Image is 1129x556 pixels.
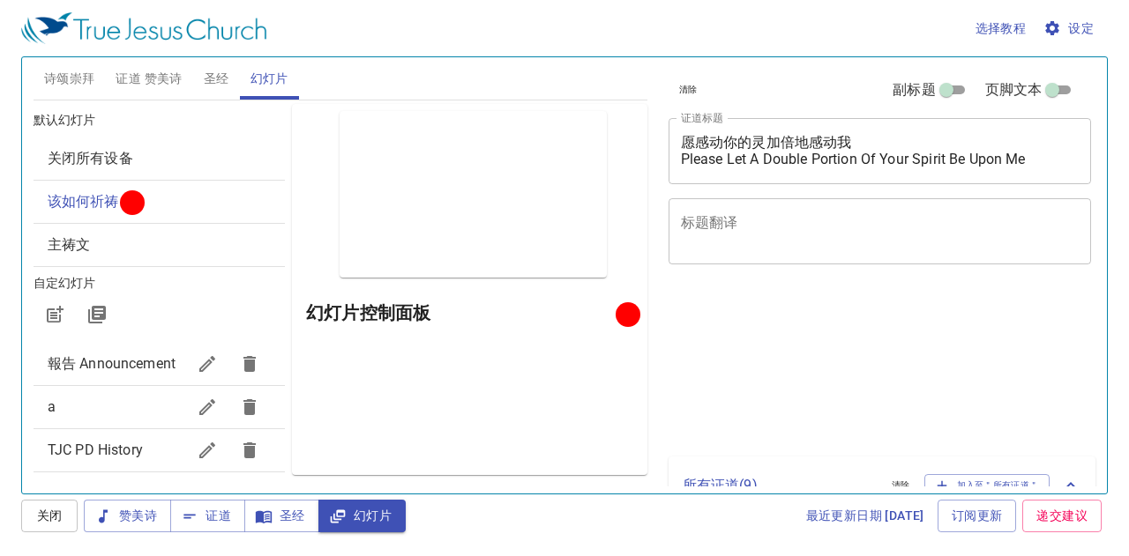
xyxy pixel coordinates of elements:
[34,386,285,428] div: a
[799,500,931,532] a: 最近更新日期 [DATE]
[669,79,708,100] button: 清除
[892,478,910,493] span: 清除
[98,505,157,527] span: 赞美诗
[985,79,1043,100] span: 页脚文本
[21,500,78,532] button: 关闭
[1040,12,1101,45] button: 设定
[48,355,176,372] span: 報告 Announcement
[34,111,285,130] h6: 默认幻灯片
[681,134,1080,167] textarea: 愿感动你的灵加倍地感动我 Please Let A Double Portion Of Your Spirit Be Upon Me
[938,500,1017,532] a: 订阅更新
[48,193,119,210] span: [object Object]
[34,181,285,223] div: 该如何祈祷
[48,441,143,458] span: TJC PD History
[170,500,245,532] button: 证道
[968,12,1034,45] button: 选择教程
[44,68,95,90] span: 诗颂崇拜
[250,68,288,90] span: 幻灯片
[893,79,935,100] span: 副标题
[1047,18,1094,40] span: 设定
[48,236,90,253] span: [object Object]
[244,500,319,532] button: 圣经
[34,224,285,266] div: 主祷文
[1022,500,1102,532] a: 递交建议
[34,472,285,515] div: Image
[84,500,171,532] button: 赞美诗
[48,398,56,415] span: a
[333,505,392,527] span: 幻灯片
[952,505,1003,527] span: 订阅更新
[306,299,622,327] h6: 幻灯片控制面板
[679,82,698,98] span: 清除
[204,68,229,90] span: 圣经
[35,505,64,527] span: 关闭
[881,475,921,496] button: 清除
[34,343,285,385] div: 報告 Announcement
[669,456,1096,515] div: 所有证道(9)清除加入至＂所有证道＂
[21,12,266,44] img: True Jesus Church
[662,283,1009,449] iframe: from-child
[318,500,406,532] button: 幻灯片
[924,474,1050,497] button: 加入至＂所有证道＂
[683,475,878,496] p: 所有证道 ( 9 )
[184,505,231,527] span: 证道
[34,274,285,293] h6: 自定幻灯片
[34,137,285,180] div: 关闭所有设备
[34,429,285,471] div: TJC PD History
[1036,505,1088,527] span: 递交建议
[116,68,182,90] span: 证道 赞美诗
[258,505,305,527] span: 圣经
[806,505,924,527] span: 最近更新日期 [DATE]
[48,150,133,167] span: [object Object]
[936,478,1039,493] span: 加入至＂所有证道＂
[976,18,1027,40] span: 选择教程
